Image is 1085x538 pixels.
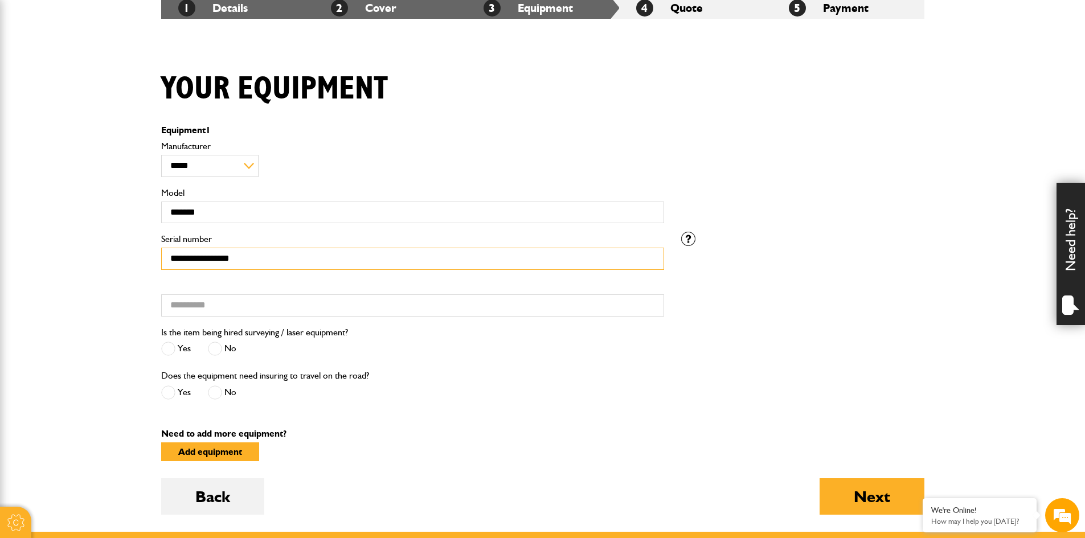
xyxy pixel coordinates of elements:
[187,6,214,33] div: Minimize live chat window
[178,1,248,15] a: 1Details
[820,478,924,515] button: Next
[331,1,396,15] a: 2Cover
[208,385,236,400] label: No
[59,64,191,79] div: Chat with us now
[15,206,208,341] textarea: Type your message and hit 'Enter'
[206,125,211,135] span: 1
[931,517,1028,525] p: How may I help you today?
[161,429,924,438] p: Need to add more equipment?
[1057,183,1085,325] div: Need help?
[161,126,664,135] p: Equipment
[161,188,664,198] label: Model
[15,173,208,198] input: Enter your phone number
[15,139,208,164] input: Enter your email address
[19,63,48,79] img: d_20077148190_company_1631870298795_20077148190
[208,342,236,356] label: No
[161,478,264,515] button: Back
[15,105,208,130] input: Enter your last name
[161,70,388,108] h1: Your equipment
[161,235,664,244] label: Serial number
[155,351,207,366] em: Start Chat
[161,442,259,461] button: Add equipment
[161,385,191,400] label: Yes
[161,371,369,380] label: Does the equipment need insuring to travel on the road?
[161,328,348,337] label: Is the item being hired surveying / laser equipment?
[161,342,191,356] label: Yes
[931,506,1028,515] div: We're Online!
[161,142,664,151] label: Manufacturer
